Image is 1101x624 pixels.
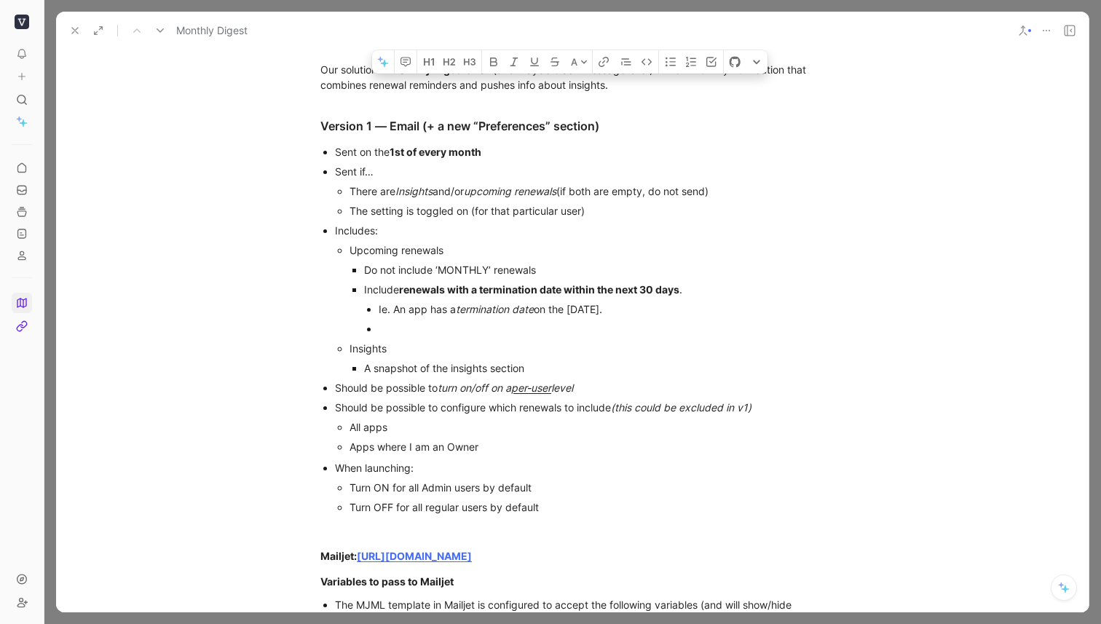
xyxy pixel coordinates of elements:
[320,575,454,588] strong: Variables to pass to Mailjet
[335,400,824,415] div: Should be possible to configure which renewals to include
[350,203,824,218] div: The setting is toggled on (for that particular user)
[511,382,551,394] u: per-user
[364,360,824,376] div: A snapshot of the insights section
[320,117,824,135] div: Version 1 — Email (+ a new “Preferences” section)
[350,341,824,356] div: Insights
[611,401,751,414] em: (this could be excluded in v1)
[390,63,465,76] strong: Monthly Digest
[12,12,32,32] button: Viio
[15,15,29,29] img: Viio
[320,62,824,92] div: Our solution: A email (and maybe Slack message later). A new monthly notification that combines r...
[176,22,248,39] span: Monthly Digest
[395,185,433,197] em: Insights
[350,439,824,454] div: Apps where I am an Owner
[456,303,534,315] em: termination date
[335,380,824,395] div: Should be possible to
[350,183,824,199] div: There are and/or (if both are empty, do not send)
[357,550,472,562] a: [URL][DOMAIN_NAME]
[350,480,824,495] div: Turn ON for all Admin users by default
[399,283,679,296] strong: renewals with a termination date within the next 30 days
[335,164,824,179] div: Sent if…
[320,550,357,562] strong: Mailjet:
[350,419,824,435] div: All apps
[464,185,556,197] em: upcoming renewals
[335,223,824,238] div: Includes:
[350,499,824,515] div: Turn OFF for all regular users by default
[390,146,481,158] strong: 1st of every month
[364,282,824,297] div: Include .
[364,262,824,277] div: Do not include ‘MONTHLY’ renewals
[350,242,824,258] div: Upcoming renewals
[438,382,573,394] em: turn on/off on a level
[335,144,824,159] div: Sent on the
[379,301,824,317] div: Ie. An app has a on the [DATE].
[335,460,824,475] div: When launching:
